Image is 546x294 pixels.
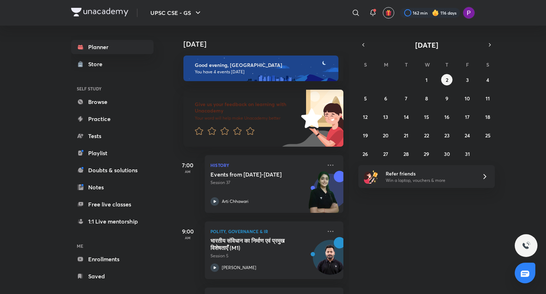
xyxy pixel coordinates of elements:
button: October 6, 2025 [380,93,391,104]
p: Session 37 [210,179,322,186]
button: October 26, 2025 [360,148,371,159]
abbr: October 12, 2025 [363,114,368,120]
button: [DATE] [368,40,485,50]
abbr: October 31, 2025 [465,151,470,157]
a: Planner [71,40,154,54]
abbr: October 13, 2025 [383,114,388,120]
a: 1:1 Live mentorship [71,214,154,229]
h5: 9:00 [173,227,202,236]
a: Company Logo [71,8,128,18]
img: Avatar [313,244,347,278]
abbr: October 20, 2025 [383,132,389,139]
h4: [DATE] [183,40,350,48]
h5: भारतीय संविधान का निर्माण एवं प्रमुख विशेषताएँ (M1) [210,237,299,251]
a: Doubts & solutions [71,163,154,177]
abbr: October 21, 2025 [404,132,408,139]
p: History [210,161,322,169]
img: streak [432,9,439,16]
img: referral [364,169,378,184]
img: feedback_image [277,90,343,147]
button: October 16, 2025 [441,111,453,122]
button: October 28, 2025 [401,148,412,159]
abbr: October 10, 2025 [465,95,470,102]
p: AM [173,169,202,174]
abbr: October 6, 2025 [384,95,387,102]
button: October 11, 2025 [482,93,493,104]
abbr: Friday [466,61,469,68]
button: October 1, 2025 [421,74,432,85]
img: Preeti Pandey [463,7,475,19]
abbr: October 9, 2025 [445,95,448,102]
abbr: October 11, 2025 [486,95,490,102]
a: Tests [71,129,154,143]
button: October 9, 2025 [441,93,453,104]
img: avatar [385,10,392,16]
button: October 21, 2025 [401,130,412,141]
button: October 2, 2025 [441,74,453,85]
a: Free live classes [71,197,154,211]
abbr: October 17, 2025 [465,114,470,120]
abbr: October 24, 2025 [465,132,470,139]
abbr: Thursday [445,61,448,68]
button: avatar [383,7,394,19]
p: You have 4 events [DATE] [195,69,332,75]
abbr: October 1, 2025 [425,77,428,83]
abbr: October 27, 2025 [383,151,388,157]
abbr: October 30, 2025 [444,151,450,157]
button: October 22, 2025 [421,130,432,141]
button: October 8, 2025 [421,93,432,104]
button: October 15, 2025 [421,111,432,122]
button: October 14, 2025 [401,111,412,122]
abbr: October 28, 2025 [403,151,409,157]
abbr: October 7, 2025 [405,95,407,102]
abbr: October 29, 2025 [424,151,429,157]
button: October 19, 2025 [360,130,371,141]
a: Store [71,57,154,71]
h6: Give us your feedback on learning with Unacademy [195,101,299,114]
img: ttu [522,241,530,250]
abbr: October 5, 2025 [364,95,367,102]
abbr: October 23, 2025 [444,132,450,139]
abbr: October 8, 2025 [425,95,428,102]
p: Session 5 [210,253,322,259]
abbr: Monday [384,61,388,68]
button: UPSC CSE - GS [146,6,207,20]
abbr: October 18, 2025 [485,114,490,120]
button: October 3, 2025 [462,74,473,85]
p: Win a laptop, vouchers & more [386,177,473,184]
a: Notes [71,180,154,194]
button: October 18, 2025 [482,111,493,122]
p: [PERSON_NAME] [222,264,256,271]
button: October 30, 2025 [441,148,453,159]
button: October 24, 2025 [462,130,473,141]
button: October 12, 2025 [360,111,371,122]
abbr: October 15, 2025 [424,114,429,120]
button: October 27, 2025 [380,148,391,159]
h5: 7:00 [173,161,202,169]
abbr: October 22, 2025 [424,132,429,139]
button: October 20, 2025 [380,130,391,141]
abbr: Wednesday [425,61,430,68]
a: Playlist [71,146,154,160]
p: Polity, Governance & IR [210,227,322,236]
a: Saved [71,269,154,283]
button: October 31, 2025 [462,148,473,159]
abbr: October 25, 2025 [485,132,491,139]
h5: Events from 1939-1942 [210,171,299,178]
div: Store [88,60,107,68]
span: [DATE] [415,40,438,50]
button: October 17, 2025 [462,111,473,122]
button: October 29, 2025 [421,148,432,159]
p: AM [173,236,202,240]
abbr: October 26, 2025 [363,151,368,157]
p: Your word will help make Unacademy better [195,115,299,121]
abbr: October 3, 2025 [466,77,469,83]
img: evening [183,56,338,81]
abbr: Saturday [486,61,489,68]
a: Practice [71,112,154,126]
button: October 5, 2025 [360,93,371,104]
h6: SELF STUDY [71,83,154,95]
abbr: October 2, 2025 [446,77,448,83]
p: Arti Chhawari [222,198,248,205]
abbr: October 16, 2025 [444,114,449,120]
